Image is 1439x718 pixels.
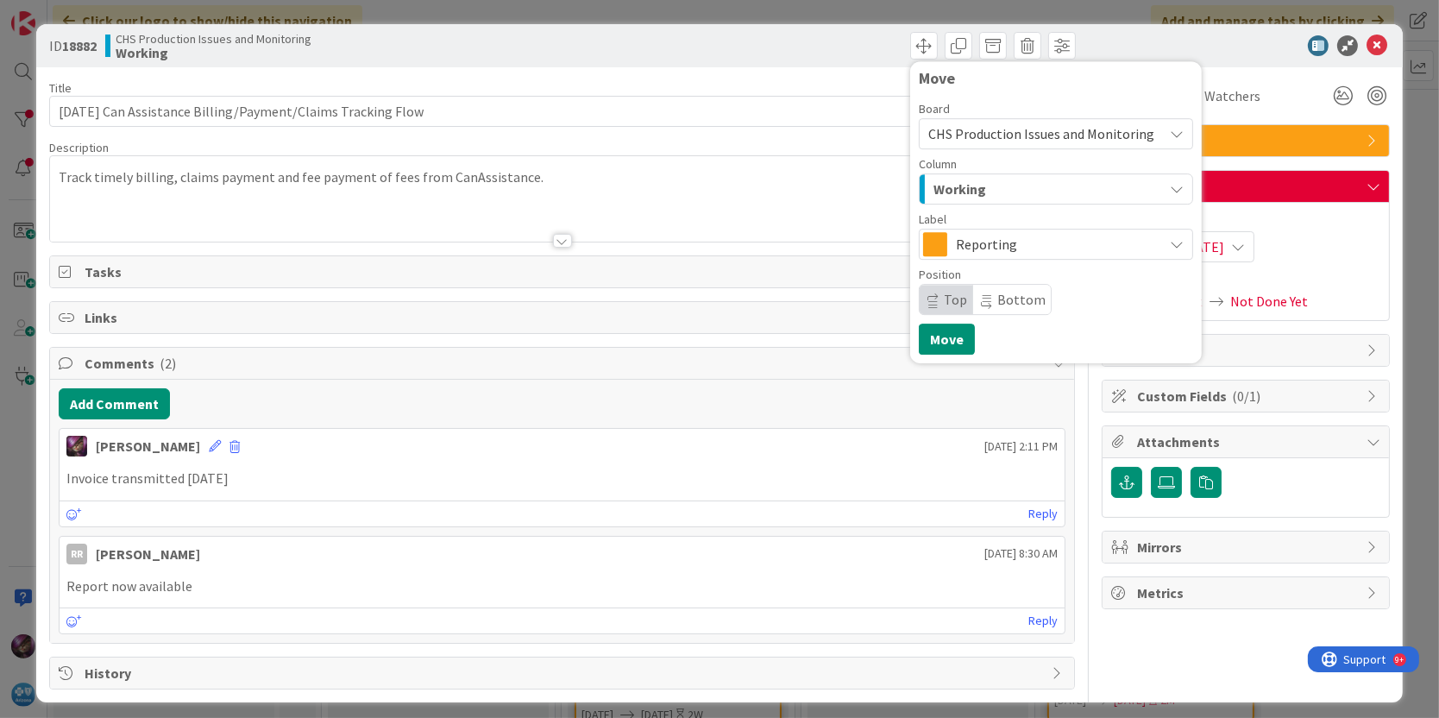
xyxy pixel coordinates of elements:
[1137,583,1358,603] span: Metrics
[1137,537,1358,557] span: Mirrors
[85,261,1044,282] span: Tasks
[66,436,87,457] img: ML
[944,291,967,308] span: Top
[1137,130,1358,151] span: Reporting
[1111,271,1380,289] span: Actual Dates
[160,355,176,372] span: ( 2 )
[1137,386,1358,406] span: Custom Fields
[66,469,1059,488] p: Invoice transmitted [DATE]
[956,232,1154,256] span: Reporting
[96,436,200,457] div: [PERSON_NAME]
[62,37,97,54] b: 18882
[36,3,79,23] span: Support
[66,576,1059,596] p: Report now available
[1137,340,1358,361] span: Block
[59,388,170,419] button: Add Comment
[49,80,72,96] label: Title
[1137,176,1358,197] span: Dates
[919,213,946,225] span: Label
[919,324,975,355] button: Move
[997,291,1046,308] span: Bottom
[1204,85,1260,106] span: Watchers
[1137,431,1358,452] span: Attachments
[49,96,1076,127] input: type card name here...
[919,173,1193,205] button: Working
[1111,211,1380,230] span: Planned Dates
[66,544,87,564] div: RR
[1232,387,1260,405] span: ( 0/1 )
[1183,236,1224,257] span: [DATE]
[919,70,1193,87] div: Move
[933,178,986,200] span: Working
[928,125,1154,142] span: CHS Production Issues and Monitoring
[984,545,1058,563] span: [DATE] 8:30 AM
[59,167,1066,187] p: Track timely billing, claims payment and fee payment of fees from CanAssistance.
[85,663,1044,683] span: History
[919,158,957,170] span: Column
[96,544,200,564] div: [PERSON_NAME]
[1230,291,1308,312] span: Not Done Yet
[49,140,109,155] span: Description
[85,353,1044,374] span: Comments
[919,103,950,115] span: Board
[49,35,97,56] span: ID
[87,7,96,21] div: 9+
[116,32,311,46] span: CHS Production Issues and Monitoring
[85,307,1044,328] span: Links
[1028,610,1058,632] a: Reply
[116,46,311,60] b: Working
[1028,503,1058,525] a: Reply
[984,438,1058,456] span: [DATE] 2:11 PM
[919,268,961,280] span: Position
